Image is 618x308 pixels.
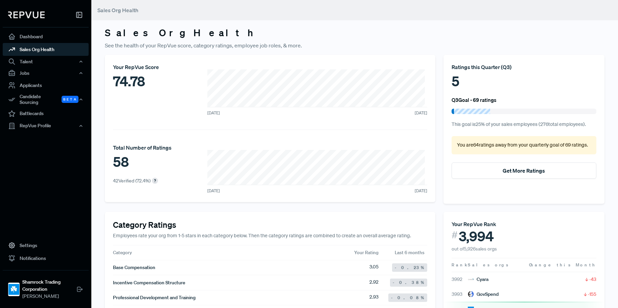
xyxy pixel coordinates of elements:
[3,252,89,265] a: Notifications
[3,79,89,92] a: Applicants
[22,293,76,300] span: [PERSON_NAME]
[3,92,89,107] button: Candidate Sourcing Beta
[3,43,89,56] a: Sales Org Health
[3,270,89,303] a: Shamrock Trading CorporationShamrock Trading Corporation[PERSON_NAME]
[8,12,45,18] img: RepVue
[8,284,19,295] img: Shamrock Trading Corporation
[3,30,89,43] a: Dashboard
[3,120,89,132] button: RepVue Profile
[22,279,76,293] strong: Shamrock Trading Corporation
[62,96,78,103] span: Beta
[97,7,138,14] span: Sales Org Health
[3,56,89,67] button: Talent
[3,92,89,107] div: Candidate Sourcing
[3,107,89,120] a: Battlecards
[3,239,89,252] a: Settings
[3,67,89,79] button: Jobs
